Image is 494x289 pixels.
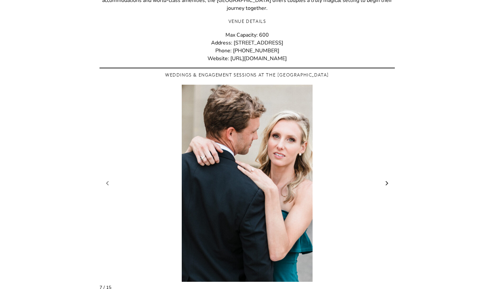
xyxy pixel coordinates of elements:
a: Previous slide [103,178,112,188]
li: 8 / 17 [100,85,395,282]
h3: Venue Details [100,17,395,25]
h3: Weddings & Engagement Sessions at the [GEOGRAPHIC_DATA] [100,71,395,79]
a: Next slide [382,178,392,188]
p: Max Capacity: 600 Address: [STREET_ADDRESS] Phone: [PHONE_NUMBER] Website: [URL][DOMAIN_NAME] [100,31,395,62]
